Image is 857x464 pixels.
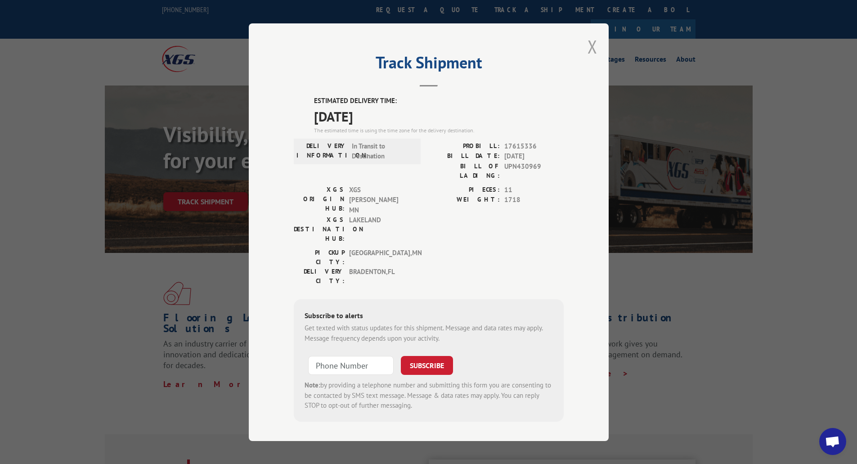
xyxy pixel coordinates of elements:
span: LAKELAND [349,215,410,243]
div: Get texted with status updates for this shipment. Message and data rates may apply. Message frequ... [305,323,553,343]
label: PICKUP CITY: [294,248,345,267]
span: XGS [PERSON_NAME] MN [349,185,410,215]
input: Phone Number [308,356,394,375]
label: PIECES: [429,185,500,195]
label: DELIVERY CITY: [294,267,345,286]
button: SUBSCRIBE [401,356,453,375]
span: 17615336 [504,141,564,151]
label: XGS DESTINATION HUB: [294,215,345,243]
label: DELIVERY INFORMATION: [296,141,347,161]
span: BRADENTON , FL [349,267,410,286]
span: 11 [504,185,564,195]
div: by providing a telephone number and submitting this form you are consenting to be contacted by SM... [305,380,553,411]
button: Close modal [588,35,597,59]
span: UPN430969 [504,161,564,180]
strong: Note: [305,381,320,389]
label: XGS ORIGIN HUB: [294,185,345,215]
h2: Track Shipment [294,56,564,73]
label: ESTIMATED DELIVERY TIME: [314,96,564,106]
span: In Transit to Destination [352,141,413,161]
span: 1718 [504,195,564,205]
div: Subscribe to alerts [305,310,553,323]
span: [DATE] [314,106,564,126]
div: The estimated time is using the time zone for the delivery destination. [314,126,564,134]
label: BILL DATE: [429,151,500,162]
div: Open chat [819,428,846,455]
label: PROBILL: [429,141,500,151]
label: WEIGHT: [429,195,500,205]
span: [GEOGRAPHIC_DATA] , MN [349,248,410,267]
label: BILL OF LADING: [429,161,500,180]
span: [DATE] [504,151,564,162]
